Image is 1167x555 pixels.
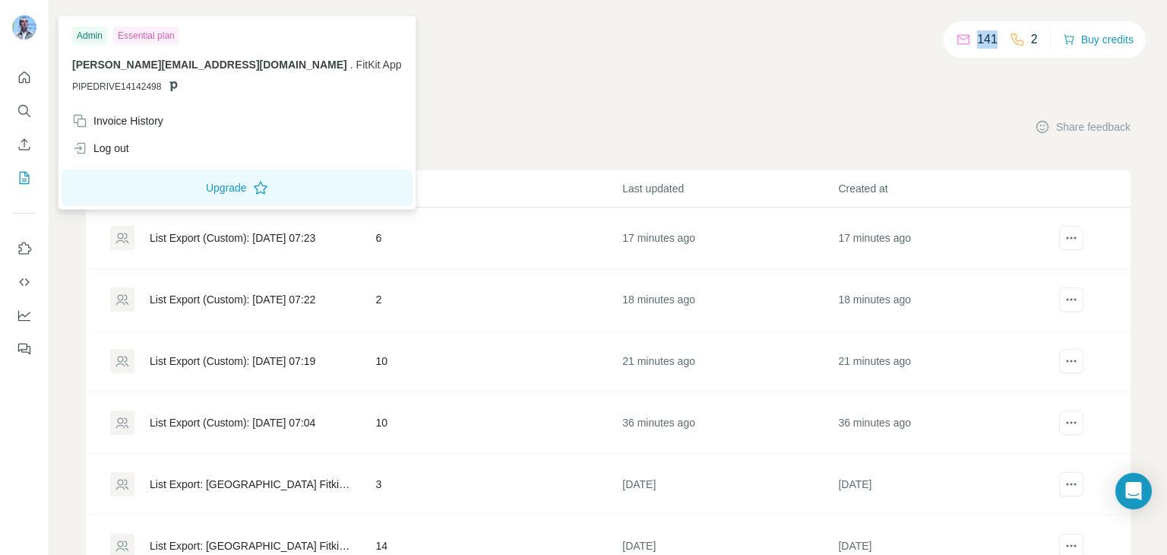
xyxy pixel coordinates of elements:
td: 21 minutes ago [621,331,837,392]
img: Avatar [12,15,36,40]
button: Use Surfe on LinkedIn [12,235,36,262]
td: 3 [375,454,622,515]
button: Feedback [12,335,36,363]
td: 17 minutes ago [837,208,1053,269]
td: 36 minutes ago [837,392,1053,454]
span: . [350,59,353,71]
button: actions [1059,287,1083,312]
span: PIPEDRIVE14142498 [72,80,161,94]
div: Essential plan [113,27,179,45]
button: Share feedback [1035,119,1131,135]
button: Enrich CSV [12,131,36,158]
div: Open Intercom Messenger [1115,473,1152,509]
div: Invoice History [72,113,163,128]
button: actions [1059,349,1083,373]
button: Dashboard [12,302,36,329]
td: 10 [375,331,622,392]
td: 36 minutes ago [621,392,837,454]
button: Quick start [12,64,36,91]
button: actions [1059,226,1083,250]
td: 21 minutes ago [837,331,1053,392]
td: 10 [375,392,622,454]
td: [DATE] [621,454,837,515]
div: List Export: [GEOGRAPHIC_DATA] Fitkit Leads - [DATE] 12:10 [150,538,350,553]
button: actions [1059,472,1083,496]
div: List Export (Custom): [DATE] 07:22 [150,292,315,307]
td: 6 [375,208,622,269]
div: List Export (Custom): [DATE] 07:04 [150,415,315,430]
div: Log out [72,141,129,156]
div: List Export (Custom): [DATE] 07:19 [150,354,315,369]
button: Upgrade [62,170,413,206]
td: 17 minutes ago [621,208,837,269]
td: [DATE] [837,454,1053,515]
p: Created at [838,181,1052,196]
p: Last updated [622,181,837,196]
p: Records [376,181,621,196]
div: List Export: [GEOGRAPHIC_DATA] Fitkit Leads - [DATE] 12:11 [150,477,350,492]
span: FitKit App [356,59,402,71]
td: 18 minutes ago [837,269,1053,331]
p: 2 [1031,30,1038,49]
div: List Export (Custom): [DATE] 07:23 [150,230,315,246]
span: [PERSON_NAME][EMAIL_ADDRESS][DOMAIN_NAME] [72,59,347,71]
td: 18 minutes ago [621,269,837,331]
button: Buy credits [1063,29,1134,50]
button: actions [1059,411,1083,435]
div: Admin [72,27,107,45]
td: 2 [375,269,622,331]
button: Use Surfe API [12,268,36,296]
button: Search [12,97,36,125]
p: 141 [977,30,998,49]
button: My lists [12,164,36,192]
